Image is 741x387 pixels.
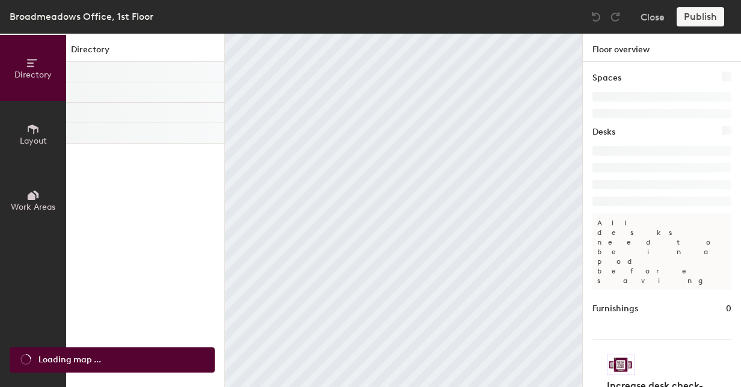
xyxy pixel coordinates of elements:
[583,34,741,62] h1: Floor overview
[66,43,224,62] h1: Directory
[20,136,47,146] span: Layout
[609,11,621,23] img: Redo
[592,72,621,85] h1: Spaces
[592,213,731,290] p: All desks need to be in a pod before saving
[592,302,638,315] h1: Furnishings
[11,202,55,212] span: Work Areas
[225,34,582,387] canvas: Map
[607,355,635,375] img: Sticker logo
[14,70,52,80] span: Directory
[592,126,615,139] h1: Desks
[10,9,153,24] div: Broadmeadows Office, 1st Floor
[38,353,101,367] span: Loading map ...
[590,11,602,23] img: Undo
[726,302,731,315] h1: 0
[641,7,665,26] button: Close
